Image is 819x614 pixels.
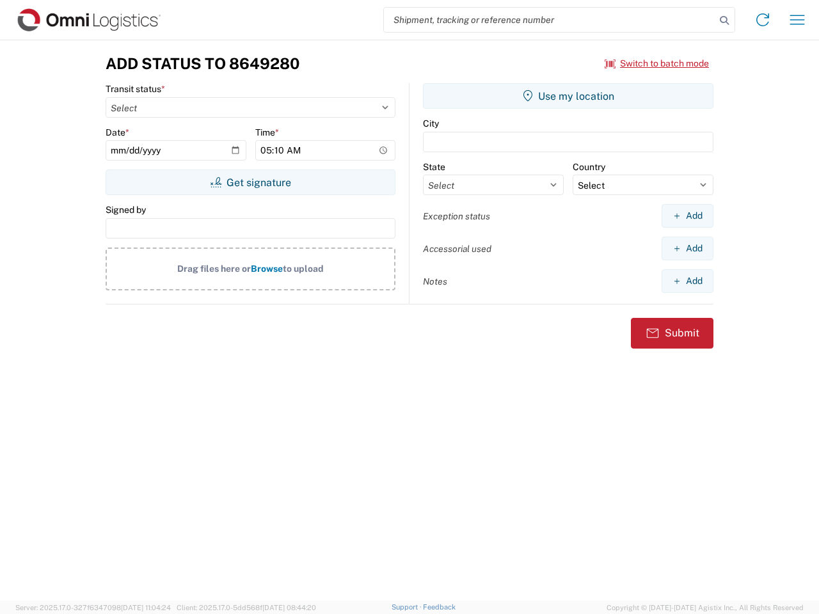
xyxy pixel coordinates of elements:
[423,83,713,109] button: Use my location
[106,54,299,73] h3: Add Status to 8649280
[605,53,709,74] button: Switch to batch mode
[607,602,804,613] span: Copyright © [DATE]-[DATE] Agistix Inc., All Rights Reserved
[423,161,445,173] label: State
[662,237,713,260] button: Add
[662,269,713,293] button: Add
[573,161,605,173] label: Country
[106,169,395,195] button: Get signature
[283,264,324,274] span: to upload
[423,118,439,129] label: City
[106,127,129,138] label: Date
[392,603,424,611] a: Support
[384,8,715,32] input: Shipment, tracking or reference number
[423,243,491,255] label: Accessorial used
[423,603,456,611] a: Feedback
[106,204,146,216] label: Signed by
[251,264,283,274] span: Browse
[631,318,713,349] button: Submit
[423,210,490,222] label: Exception status
[15,604,171,611] span: Server: 2025.17.0-327f6347098
[121,604,171,611] span: [DATE] 11:04:24
[106,83,165,95] label: Transit status
[423,276,447,287] label: Notes
[177,604,316,611] span: Client: 2025.17.0-5dd568f
[177,264,251,274] span: Drag files here or
[262,604,316,611] span: [DATE] 08:44:20
[255,127,279,138] label: Time
[662,204,713,228] button: Add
